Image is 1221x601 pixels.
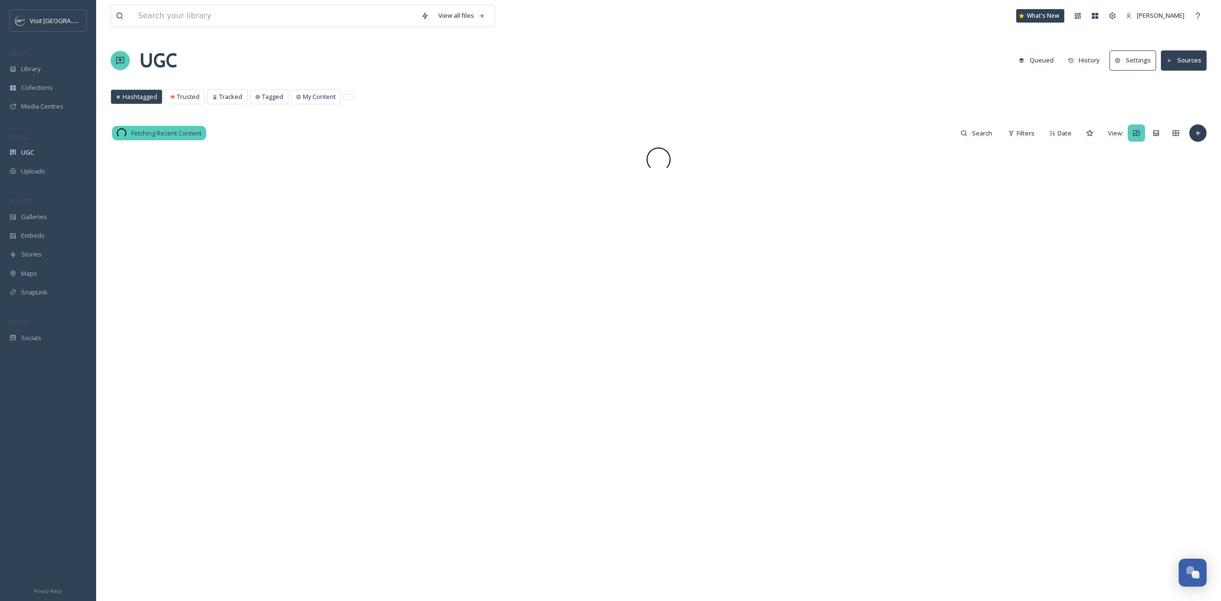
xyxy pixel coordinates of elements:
[1017,129,1034,138] span: Filters
[10,319,29,326] span: SOCIALS
[21,167,45,176] span: Uploads
[262,92,283,101] span: Tagged
[21,102,63,111] span: Media Centres
[133,5,416,26] input: Search your library
[21,148,34,157] span: UGC
[1014,51,1063,70] a: Queued
[30,16,104,25] span: Visit [GEOGRAPHIC_DATA]
[21,212,47,221] span: Galleries
[10,49,26,57] span: MEDIA
[21,250,42,259] span: Stories
[21,83,53,92] span: Collections
[967,123,998,143] input: Search
[1108,129,1123,138] span: View:
[1137,11,1184,20] span: [PERSON_NAME]
[177,92,199,101] span: Trusted
[1121,6,1189,25] a: [PERSON_NAME]
[34,585,62,596] a: Privacy Policy
[434,6,490,25] a: View all files
[10,133,30,140] span: COLLECT
[1016,9,1064,23] a: What's New
[1058,129,1071,138] span: Date
[219,92,242,101] span: Tracked
[131,129,201,138] span: Fetching Recent Content
[21,269,37,278] span: Maps
[21,64,40,74] span: Library
[1063,51,1110,70] a: History
[10,197,32,205] span: WIDGETS
[1179,559,1207,587] button: Open Chat
[15,16,25,25] img: c3es6xdrejuflcaqpovn.png
[1014,51,1059,70] button: Queued
[139,46,177,75] a: UGC
[303,92,336,101] span: My Content
[34,588,62,594] span: Privacy Policy
[21,288,48,297] span: SnapLink
[123,92,157,101] span: Hashtagged
[21,231,45,240] span: Embeds
[21,333,41,343] span: Socials
[1161,50,1207,70] button: Sources
[1109,50,1161,70] a: Settings
[1109,50,1156,70] button: Settings
[1063,51,1105,70] button: History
